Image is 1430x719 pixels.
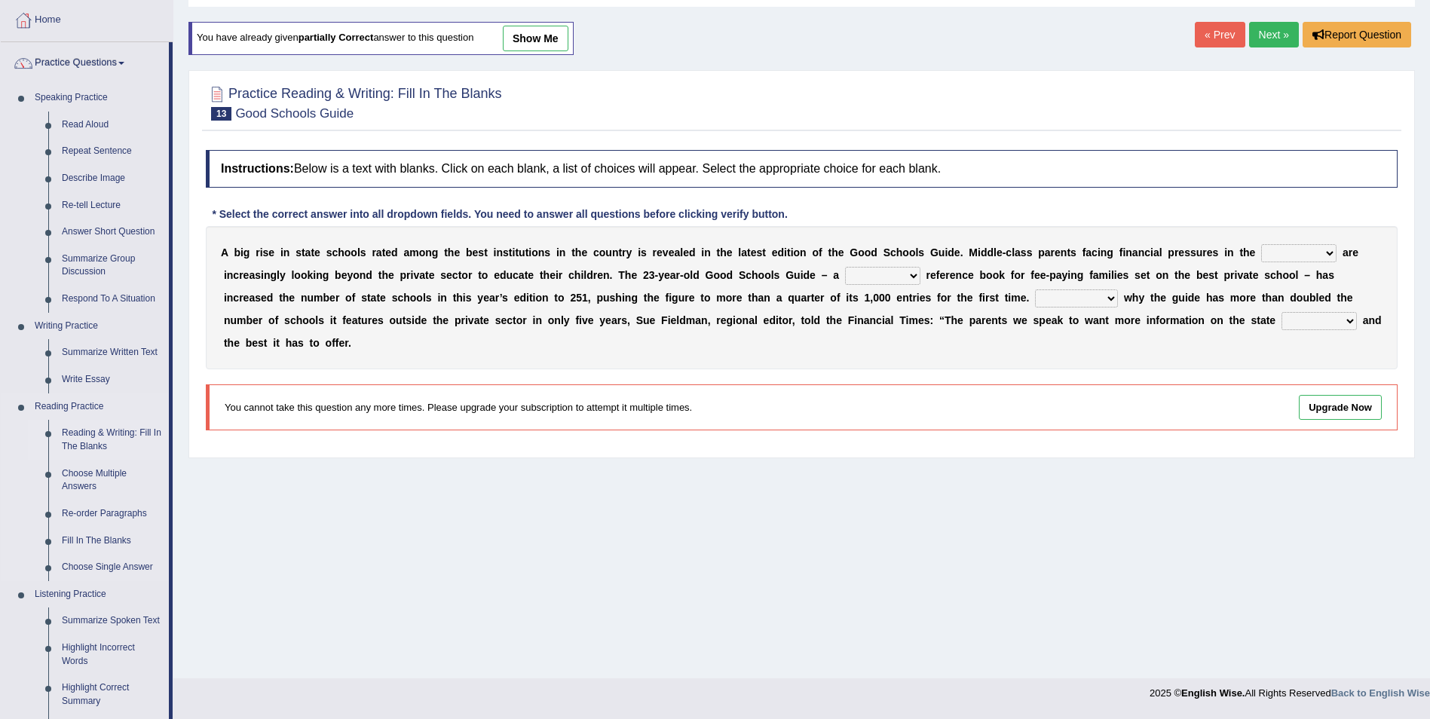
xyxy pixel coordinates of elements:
[313,269,316,281] b: i
[890,246,896,259] b: c
[556,246,559,259] b: i
[618,269,625,281] b: T
[1138,246,1145,259] b: n
[1303,22,1411,47] button: Report Question
[294,269,301,281] b: o
[513,246,516,259] b: i
[353,269,360,281] b: o
[871,246,877,259] b: d
[1213,246,1219,259] b: s
[833,269,839,281] b: a
[351,246,357,259] b: o
[865,246,871,259] b: o
[500,269,507,281] b: d
[277,269,280,281] b: l
[55,112,169,139] a: Read Aloud
[509,246,513,259] b: t
[752,269,758,281] b: h
[739,269,746,281] b: S
[915,246,918,259] b: l
[794,246,801,259] b: o
[574,269,581,281] b: h
[1352,246,1358,259] b: e
[1243,246,1250,259] b: h
[503,26,568,51] a: show me
[360,269,366,281] b: n
[1168,246,1174,259] b: p
[930,246,939,259] b: G
[432,246,439,259] b: g
[1086,246,1092,259] b: a
[994,246,997,259] b: l
[494,246,497,259] b: i
[581,246,587,259] b: e
[597,269,603,281] b: e
[425,269,429,281] b: t
[411,269,414,281] b: i
[255,269,261,281] b: s
[764,269,771,281] b: o
[332,246,338,259] b: c
[280,269,286,281] b: y
[224,269,227,281] b: i
[1003,246,1006,259] b: -
[626,246,632,259] b: y
[631,269,637,281] b: e
[28,581,169,608] a: Listening Practice
[55,460,169,500] a: Choose Multiple Answers
[240,246,243,259] b: i
[1051,246,1055,259] b: r
[670,269,676,281] b: a
[249,269,255,281] b: a
[525,269,528,281] b: t
[1195,22,1245,47] a: « Prev
[720,246,727,259] b: h
[55,219,169,246] a: Answer Short Question
[704,246,711,259] b: n
[676,269,680,281] b: r
[1153,246,1159,259] b: a
[1331,687,1430,699] strong: Back to English Wise
[221,162,294,175] b: Instructions:
[28,313,169,340] a: Writing Practice
[206,150,1398,188] h4: Below is a text with blanks. Click on each blank, a list of choices will appear. Select the appro...
[1196,246,1203,259] b: u
[693,269,700,281] b: d
[918,246,924,259] b: s
[568,269,574,281] b: c
[188,22,574,55] div: You have already given answer to this question
[625,269,632,281] b: h
[239,269,243,281] b: r
[945,246,948,259] b: i
[270,269,277,281] b: g
[883,246,890,259] b: S
[1006,246,1012,259] b: c
[1349,246,1352,259] b: r
[727,246,733,259] b: e
[822,269,828,281] b: –
[406,269,410,281] b: r
[838,246,844,259] b: e
[1249,22,1299,47] a: Next »
[571,246,575,259] b: t
[1101,246,1107,259] b: n
[1250,246,1256,259] b: e
[55,635,169,675] a: Highlight Incorrect Words
[618,246,622,259] b: t
[909,246,916,259] b: o
[1150,246,1153,259] b: i
[452,269,458,281] b: c
[311,246,314,259] b: t
[400,269,407,281] b: p
[586,269,593,281] b: d
[381,269,388,281] b: h
[458,269,462,281] b: t
[347,269,353,281] b: y
[291,269,294,281] b: l
[680,269,684,281] b: -
[575,246,582,259] b: h
[896,246,903,259] b: h
[997,246,1003,259] b: e
[341,269,348,281] b: e
[758,269,765,281] b: o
